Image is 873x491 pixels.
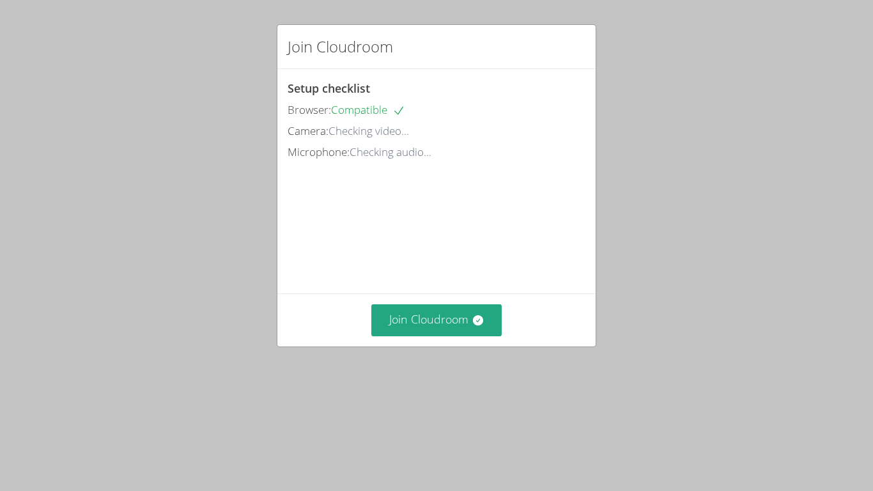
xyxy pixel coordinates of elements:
span: Checking audio... [350,144,431,159]
span: Browser: [288,102,331,117]
button: Join Cloudroom [371,304,502,336]
span: Checking video... [328,123,409,138]
h2: Join Cloudroom [288,35,393,58]
span: Compatible [331,102,405,117]
span: Camera: [288,123,328,138]
span: Microphone: [288,144,350,159]
span: Setup checklist [288,81,370,96]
